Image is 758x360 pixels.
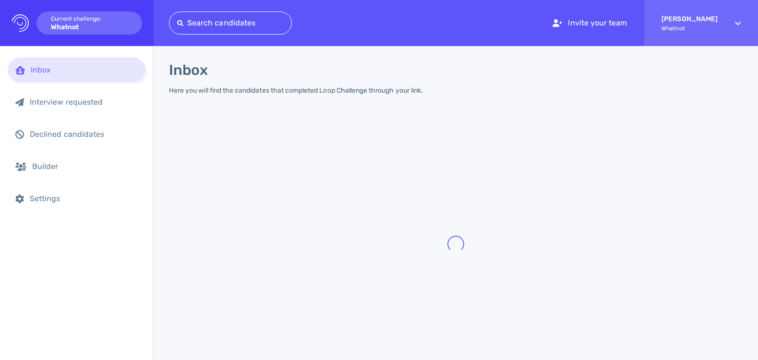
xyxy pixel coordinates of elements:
div: Builder [32,162,138,171]
div: Interview requested [30,97,138,107]
div: Declined candidates [30,130,138,139]
div: Settings [30,194,138,203]
strong: [PERSON_NAME] [662,15,718,23]
span: Whatnot [662,25,718,32]
h1: Inbox [169,61,208,79]
div: Inbox [31,65,138,74]
div: Here you will find the candidates that completed Loop Challenge through your link. [169,86,423,95]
